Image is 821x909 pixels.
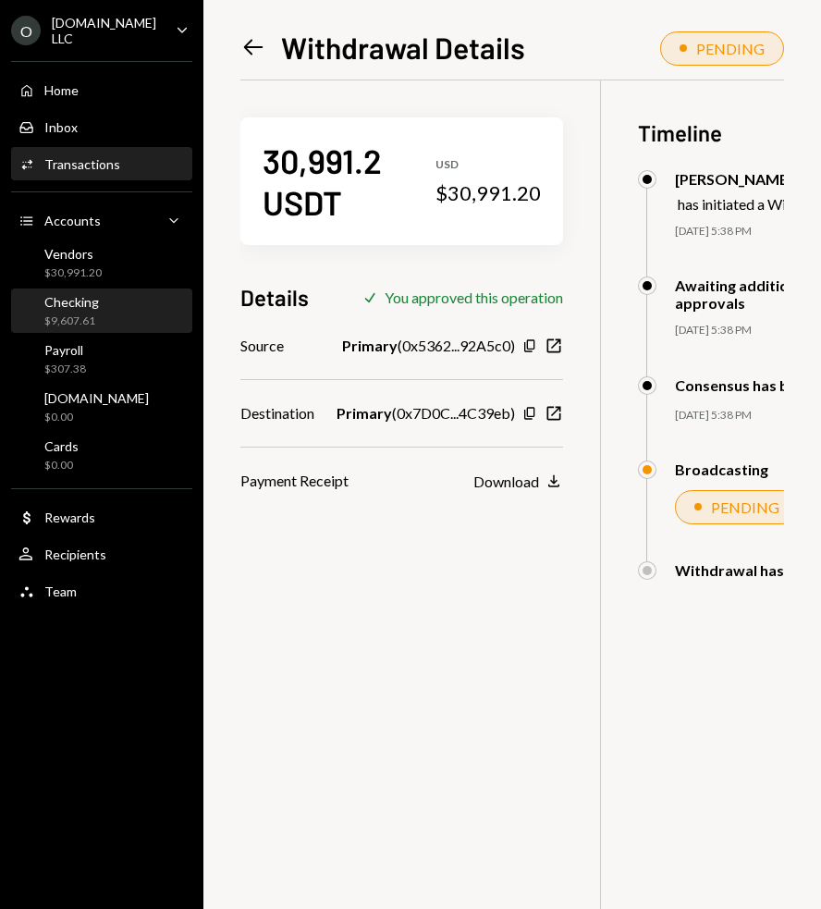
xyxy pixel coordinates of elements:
a: Rewards [11,500,192,534]
div: Cards [44,438,79,454]
a: Team [11,574,192,608]
div: Payroll [44,342,86,358]
div: [DOMAIN_NAME] LLC [52,15,161,46]
b: Primary [337,402,392,424]
div: Rewards [44,510,95,525]
h3: Details [240,282,309,313]
div: Download [473,473,539,490]
div: O [11,16,41,45]
h1: Withdrawal Details [281,29,525,66]
a: Vendors$30,991.20 [11,240,192,285]
div: Recipients [44,547,106,562]
b: Primary [342,335,398,357]
button: Download [473,472,563,492]
div: PENDING [711,498,779,516]
a: Cards$0.00 [11,433,192,477]
div: Vendors [44,246,102,262]
a: [DOMAIN_NAME]$0.00 [11,385,192,429]
div: PENDING [696,40,765,57]
div: ( 0x5362...92A5c0 ) [342,335,515,357]
div: Checking [44,294,99,310]
div: USD [435,157,541,173]
div: $9,607.61 [44,313,99,329]
div: $307.38 [44,362,86,377]
a: Payroll$307.38 [11,337,192,381]
a: Transactions [11,147,192,180]
div: ( 0x7D0C...4C39eb ) [337,402,515,424]
div: $30,991.20 [435,180,541,206]
div: 30,991.2 USDT [263,140,435,223]
div: Payment Receipt [240,470,349,492]
a: Home [11,73,192,106]
div: $0.00 [44,410,149,425]
a: Accounts [11,203,192,237]
div: Broadcasting [675,461,768,478]
a: Checking$9,607.61 [11,289,192,333]
div: $30,991.20 [44,265,102,281]
a: Inbox [11,110,192,143]
div: Inbox [44,119,78,135]
div: Destination [240,402,314,424]
div: Home [44,82,79,98]
div: [DOMAIN_NAME] [44,390,149,406]
div: Team [44,583,77,599]
div: $0.00 [44,458,79,473]
div: Transactions [44,156,120,172]
a: Recipients [11,537,192,571]
div: Accounts [44,213,101,228]
div: Source [240,335,284,357]
div: You approved this operation [385,289,563,306]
